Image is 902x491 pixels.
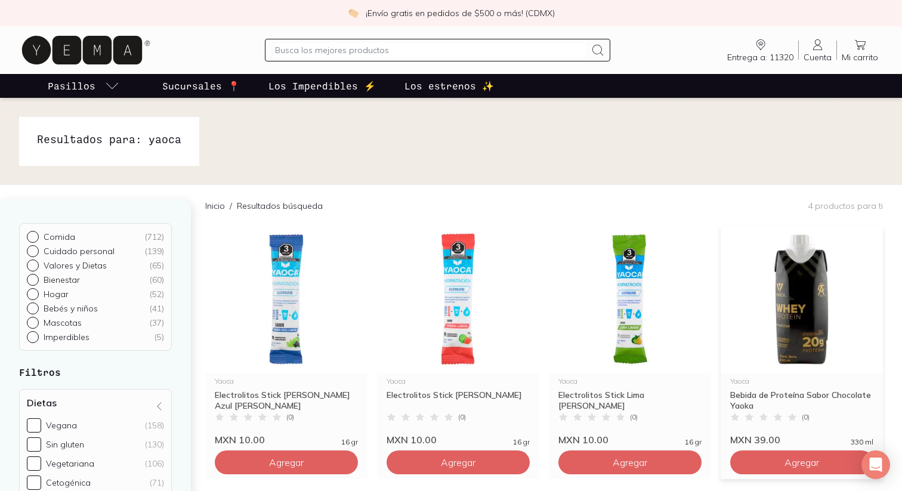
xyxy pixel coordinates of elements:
div: Electrolitos Stick Lima [PERSON_NAME] [558,390,702,411]
div: ( 52 ) [149,289,164,299]
span: ( 0 ) [630,413,638,421]
button: Agregar [558,450,702,474]
a: Los estrenos ✨ [402,74,496,98]
button: Agregar [730,450,873,474]
div: Vegetariana [46,458,94,469]
p: Sucursales 📍 [162,79,240,93]
span: Agregar [269,456,304,468]
a: Cuenta [799,38,836,63]
span: Cuenta [804,52,832,63]
span: ( 0 ) [458,413,466,421]
a: Sucursales 📍 [160,74,242,98]
span: 16 gr [685,438,702,446]
div: Yaoca [558,378,702,385]
div: (130) [145,439,164,450]
p: Bienestar [44,274,80,285]
p: ¡Envío gratis en pedidos de $500 o más! (CDMX) [366,7,555,19]
input: Sin gluten(130) [27,437,41,452]
span: Entrega a: 11320 [727,52,793,63]
div: (71) [150,477,164,488]
div: Electrolitos Stick [PERSON_NAME] [387,390,530,411]
div: Yaoca [215,378,358,385]
p: Imperdibles [44,332,89,342]
span: Agregar [613,456,647,468]
button: Agregar [215,450,358,474]
div: (158) [145,420,164,431]
div: Bebida de Proteína Sabor Chocolate Yaoka [730,390,873,411]
div: ( 41 ) [149,303,164,314]
span: Agregar [441,456,475,468]
h4: Dietas [27,397,57,409]
p: Los Imperdibles ⚡️ [268,79,376,93]
strong: Filtros [19,366,61,378]
a: Mi carrito [837,38,883,63]
span: 16 gr [341,438,358,446]
img: Bebida Proteina Chocolate Yaoka [721,226,883,373]
span: MXN 39.00 [730,434,780,446]
input: Cetogénica(71) [27,475,41,490]
div: (106) [145,458,164,469]
p: Valores y Dietas [44,260,107,271]
p: Cuidado personal [44,246,115,257]
span: MXN 10.00 [215,434,265,446]
span: 16 gr [513,438,530,446]
a: Electrolitos Stick lima limon YaokaYaocaElectrolitos Stick Lima [PERSON_NAME](0)MXN 10.0016 gr [549,226,711,446]
a: Los Imperdibles ⚡️ [266,74,378,98]
span: MXN 10.00 [558,434,608,446]
a: pasillo-todos-link [45,74,122,98]
img: Electrolitos Stick mora azul Yaoka [205,226,367,373]
img: Electrolitos Stick fresa Yaoka [377,226,539,373]
p: Resultados búsqueda [237,200,323,212]
img: Electrolitos Stick lima limon Yaoka [549,226,711,373]
div: ( 5 ) [154,332,164,342]
p: Comida [44,231,75,242]
input: Busca los mejores productos [275,43,586,57]
div: Sin gluten [46,439,84,450]
div: Open Intercom Messenger [861,450,890,479]
img: check [348,8,359,18]
p: Bebés y niños [44,303,98,314]
h1: Resultados para: yaoca [37,131,181,147]
div: ( 712 ) [144,231,164,242]
p: Hogar [44,289,69,299]
span: ( 0 ) [286,413,294,421]
div: Vegana [46,420,77,431]
div: Cetogénica [46,477,91,488]
p: Pasillos [48,79,95,93]
p: Mascotas [44,317,82,328]
p: 4 productos para ti [808,200,883,211]
span: Agregar [784,456,819,468]
span: 330 ml [851,438,873,446]
span: Mi carrito [842,52,878,63]
a: Electrolitos Stick fresa YaokaYaocaElectrolitos Stick [PERSON_NAME](0)MXN 10.0016 gr [377,226,539,446]
input: Vegetariana(106) [27,456,41,471]
span: MXN 10.00 [387,434,437,446]
button: Agregar [387,450,530,474]
div: Electrolitos Stick [PERSON_NAME] Azul [PERSON_NAME] [215,390,358,411]
span: ( 0 ) [802,413,810,421]
p: Los estrenos ✨ [404,79,494,93]
a: Inicio [205,200,225,211]
div: Yaoca [730,378,873,385]
div: ( 60 ) [149,274,164,285]
div: Yaoca [387,378,530,385]
input: Vegana(158) [27,418,41,433]
div: ( 139 ) [144,246,164,257]
a: Electrolitos Stick mora azul YaokaYaocaElectrolitos Stick [PERSON_NAME] Azul [PERSON_NAME](0)MXN ... [205,226,367,446]
span: / [225,200,237,212]
div: ( 65 ) [149,260,164,271]
div: ( 37 ) [149,317,164,328]
a: Entrega a: 11320 [722,38,798,63]
a: Bebida Proteina Chocolate YaokaYaocaBebida de Proteína Sabor Chocolate Yaoka(0)MXN 39.00330 ml [721,226,883,446]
